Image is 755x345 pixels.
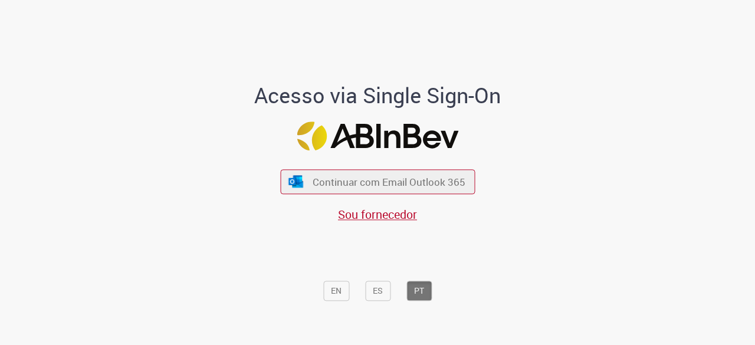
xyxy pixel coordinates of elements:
[280,170,475,194] button: ícone Azure/Microsoft 360 Continuar com Email Outlook 365
[365,281,390,301] button: ES
[338,206,417,222] a: Sou fornecedor
[406,281,432,301] button: PT
[297,121,458,150] img: Logo ABInBev
[214,84,541,108] h1: Acesso via Single Sign-On
[323,281,349,301] button: EN
[288,175,304,188] img: ícone Azure/Microsoft 360
[313,175,465,189] span: Continuar com Email Outlook 365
